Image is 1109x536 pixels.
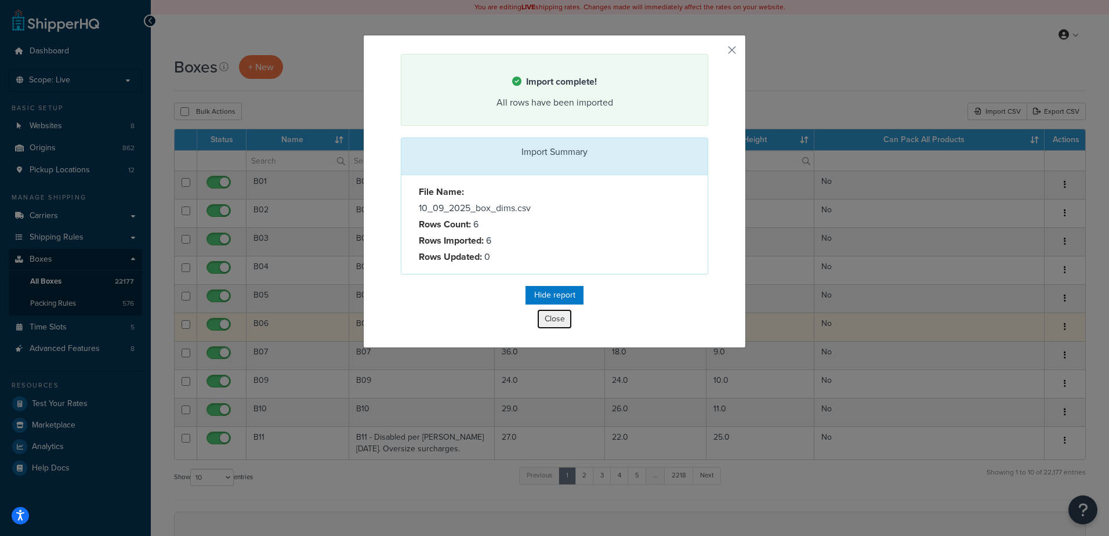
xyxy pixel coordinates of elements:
[410,147,699,157] h3: Import Summary
[419,250,482,263] strong: Rows Updated:
[410,184,554,265] div: 10_09_2025_box_dims.csv 6 6 0
[419,234,484,247] strong: Rows Imported:
[416,95,693,111] div: All rows have been imported
[416,75,693,89] h4: Import complete!
[419,185,464,198] strong: File Name:
[537,309,572,329] button: Close
[419,218,471,231] strong: Rows Count:
[525,286,584,305] button: Hide report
